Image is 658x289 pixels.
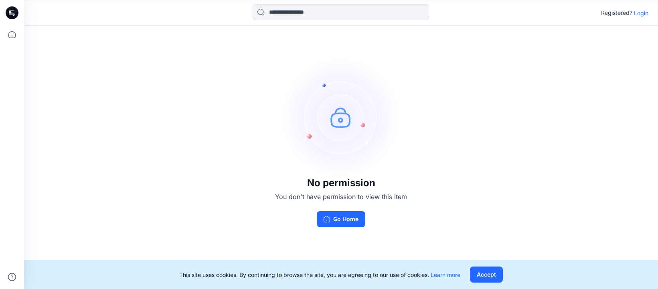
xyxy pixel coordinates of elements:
[275,192,407,201] p: You don't have permission to view this item
[275,177,407,189] h3: No permission
[431,271,460,278] a: Learn more
[179,271,460,279] p: This site uses cookies. By continuing to browse the site, you are agreeing to our use of cookies.
[470,267,503,283] button: Accept
[634,9,648,17] p: Login
[601,8,632,18] p: Registered?
[317,211,365,227] button: Go Home
[281,57,401,177] img: no-perm.svg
